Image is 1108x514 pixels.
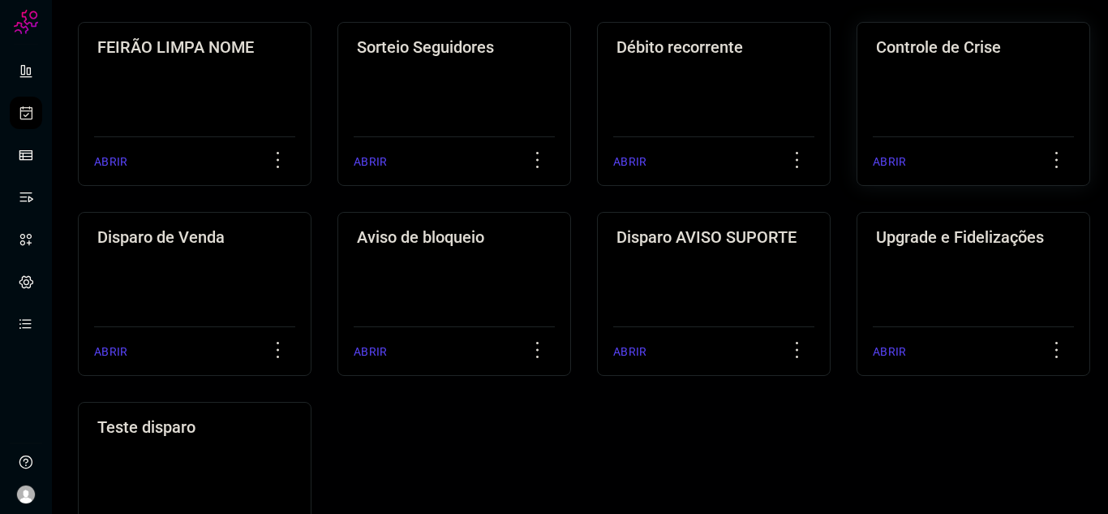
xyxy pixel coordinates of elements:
[613,153,646,171] p: ABRIR
[357,227,552,247] h3: Aviso de bloqueio
[873,343,906,361] p: ABRIR
[873,153,906,171] p: ABRIR
[876,37,1071,57] h3: Controle de Crise
[354,343,387,361] p: ABRIR
[357,37,552,57] h3: Sorteio Seguidores
[94,153,127,171] p: ABRIR
[613,343,646,361] p: ABRIR
[16,485,36,504] img: avatar-user-boy.jpg
[616,227,811,247] h3: Disparo AVISO SUPORTE
[616,37,811,57] h3: Débito recorrente
[94,343,127,361] p: ABRIR
[14,10,38,34] img: Logo
[876,227,1071,247] h3: Upgrade e Fidelizações
[97,227,292,247] h3: Disparo de Venda
[97,37,292,57] h3: FEIRÃO LIMPA NOME
[354,153,387,171] p: ABRIR
[97,417,292,437] h3: Teste disparo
